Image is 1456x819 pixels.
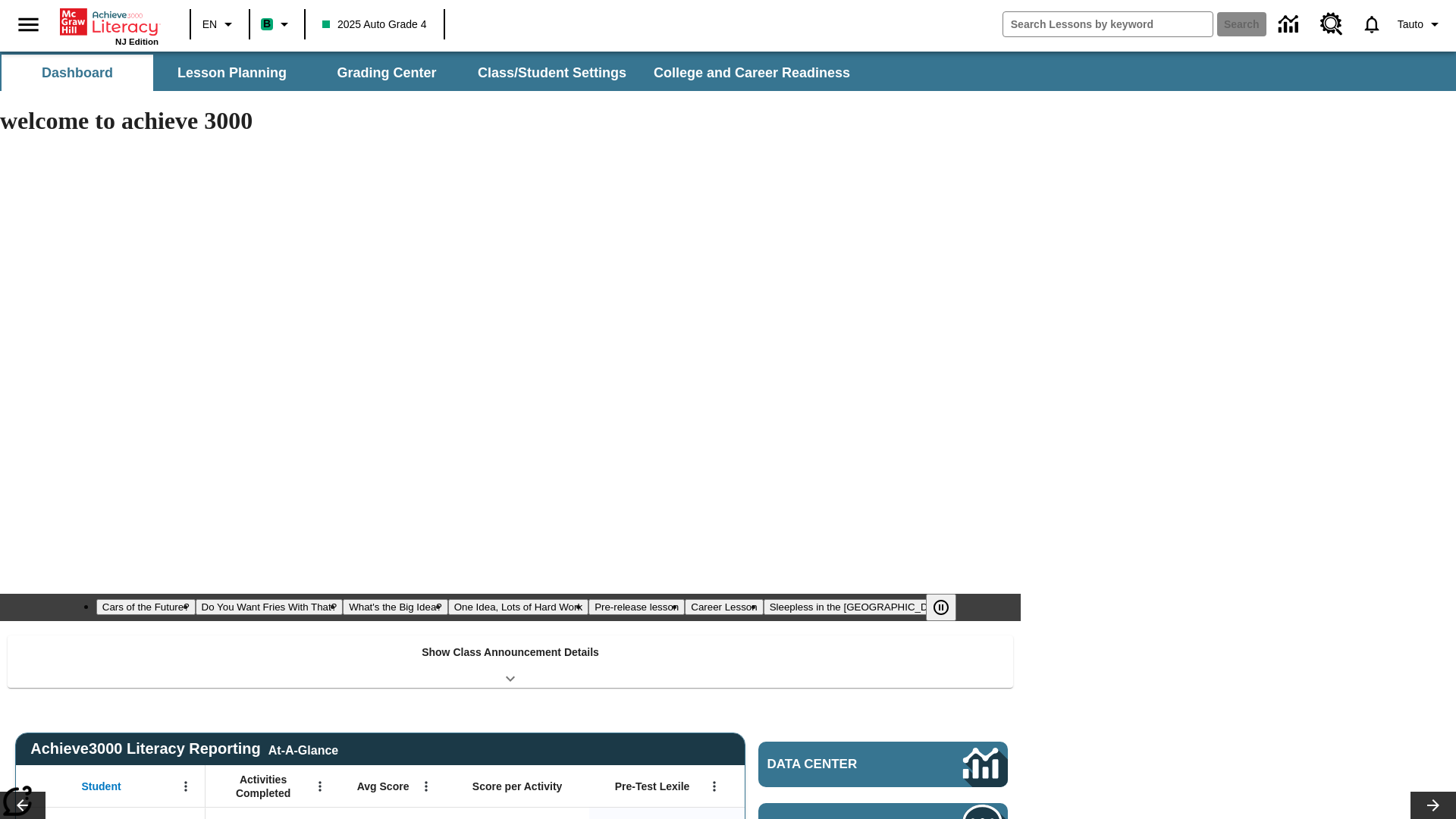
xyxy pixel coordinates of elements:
[309,775,331,798] button: Open Menu
[96,599,196,615] button: Slide 1 Cars of the Future?
[2,55,153,91] button: Dashboard
[196,599,344,615] button: Slide 2 Do You Want Fries With That?
[422,645,599,661] p: Show Class Announcement Details
[767,757,911,772] span: Data Center
[322,17,427,33] span: 2025 Auto Grade 4
[311,55,463,91] button: Grading Center
[30,740,338,758] span: Achieve3000 Literacy Reporting
[1410,792,1456,819] button: Lesson carousel, Next
[685,599,763,615] button: Slide 6 Career Lesson
[1352,5,1392,44] a: Notifications
[926,594,956,621] button: Pause
[268,741,338,758] div: At-A-Glance
[615,780,690,793] span: Pre-Test Lexile
[263,14,271,33] span: B
[466,55,639,91] button: Class/Student Settings
[115,37,158,46] span: NJ Edition
[343,599,448,615] button: Slide 3 What's the Big Idea?
[1003,12,1213,36] input: search field
[156,55,308,91] button: Lesson Planning
[174,775,197,798] button: Open Menu
[642,55,862,91] button: College and Career Readiness
[415,775,438,798] button: Open Menu
[82,780,121,793] span: Student
[588,599,685,615] button: Slide 5 Pre-release lesson
[196,11,244,38] button: Language: EN, Select a language
[8,635,1013,688] div: Show Class Announcement Details
[60,5,158,46] div: Home
[1398,17,1423,33] span: Tauto
[1392,11,1450,38] button: Profile/Settings
[758,742,1008,787] a: Data Center
[448,599,588,615] button: Slide 4 One Idea, Lots of Hard Work
[213,773,313,800] span: Activities Completed
[60,7,158,37] a: Home
[1269,4,1311,45] a: Data Center
[202,17,217,33] span: EN
[703,775,726,798] button: Open Menu
[255,11,300,38] button: Boost Class color is mint green. Change class color
[472,780,563,793] span: Score per Activity
[357,780,409,793] span: Avg Score
[1311,4,1352,45] a: Resource Center, Will open in new tab
[764,599,955,615] button: Slide 7 Sleepless in the Animal Kingdom
[926,594,971,621] div: Pause
[6,2,51,47] button: Open side menu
